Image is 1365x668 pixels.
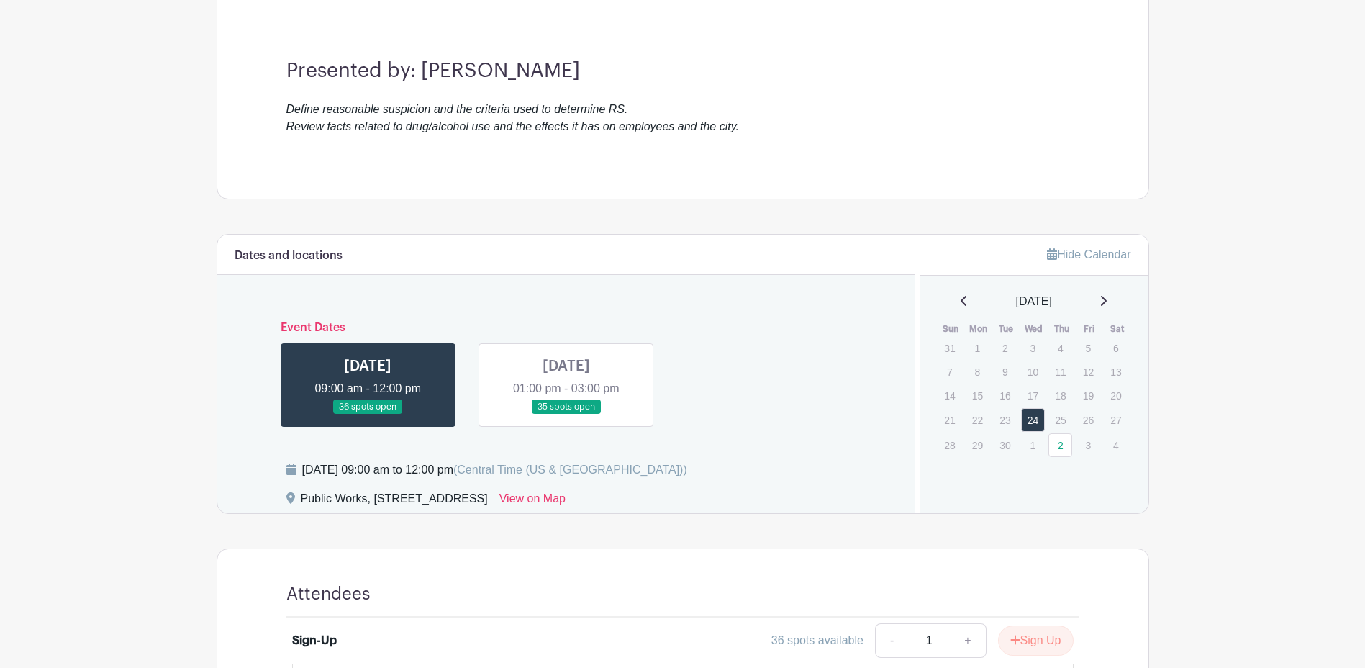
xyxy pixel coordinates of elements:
a: + [950,623,986,658]
em: Define reasonable suspicion and the criteria used to determine RS. Review facts related to drug/a... [286,103,739,132]
p: 19 [1076,384,1100,407]
p: 15 [966,384,989,407]
p: 9 [993,361,1017,383]
th: Thu [1048,322,1076,336]
span: [DATE] [1016,293,1052,310]
p: 4 [1104,434,1128,456]
h3: Presented by: [PERSON_NAME] [286,59,1079,83]
span: (Central Time (US & [GEOGRAPHIC_DATA])) [453,464,687,476]
p: 3 [1076,434,1100,456]
th: Tue [992,322,1020,336]
p: 31 [938,337,961,359]
p: 11 [1048,361,1072,383]
p: 28 [938,434,961,456]
p: 2 [993,337,1017,359]
div: 36 spots available [771,632,863,649]
h4: Attendees [286,584,371,605]
p: 3 [1021,337,1045,359]
p: 1 [966,337,989,359]
p: 8 [966,361,989,383]
p: 6 [1104,337,1128,359]
a: 2 [1048,433,1072,457]
h6: Event Dates [269,321,864,335]
p: 12 [1076,361,1100,383]
p: 30 [993,434,1017,456]
a: Hide Calendar [1047,248,1130,261]
p: 25 [1048,409,1072,431]
p: 22 [966,409,989,431]
th: Fri [1076,322,1104,336]
th: Sat [1103,322,1131,336]
div: [DATE] 09:00 am to 12:00 pm [302,461,687,479]
p: 18 [1048,384,1072,407]
p: 14 [938,384,961,407]
p: 26 [1076,409,1100,431]
p: 16 [993,384,1017,407]
p: 5 [1076,337,1100,359]
p: 23 [993,409,1017,431]
p: 17 [1021,384,1045,407]
a: View on Map [499,490,566,513]
a: - [875,623,908,658]
p: 27 [1104,409,1128,431]
h6: Dates and locations [235,249,343,263]
p: 20 [1104,384,1128,407]
div: Sign-Up [292,632,337,649]
p: 13 [1104,361,1128,383]
th: Sun [937,322,965,336]
p: 7 [938,361,961,383]
div: Public Works, [STREET_ADDRESS] [301,490,488,513]
p: 1 [1021,434,1045,456]
p: 21 [938,409,961,431]
a: 24 [1021,408,1045,432]
p: 10 [1021,361,1045,383]
th: Wed [1020,322,1048,336]
p: 29 [966,434,989,456]
p: 4 [1048,337,1072,359]
th: Mon [965,322,993,336]
button: Sign Up [998,626,1074,656]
